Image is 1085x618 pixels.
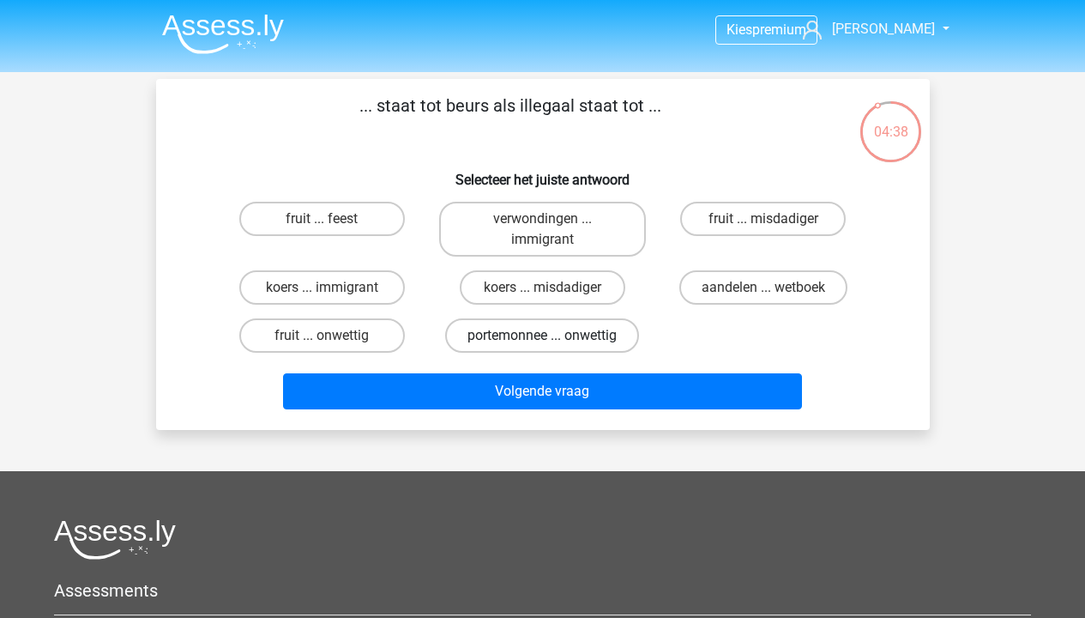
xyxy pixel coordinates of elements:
img: Assessly logo [54,519,176,560]
h6: Selecteer het juiste antwoord [184,158,902,188]
label: aandelen ... wetboek [679,270,847,305]
span: premium [752,21,806,38]
span: Kies [726,21,752,38]
h5: Assessments [54,580,1031,601]
label: fruit ... feest [239,202,405,236]
a: Kiespremium [716,18,817,41]
a: [PERSON_NAME] [796,19,937,39]
label: portemonnee ... onwettig [445,318,639,353]
span: [PERSON_NAME] [832,21,935,37]
button: Volgende vraag [283,373,802,409]
label: koers ... immigrant [239,270,405,305]
label: fruit ... onwettig [239,318,405,353]
p: ... staat tot beurs als illegaal staat tot ... [184,93,838,144]
div: 04:38 [859,100,923,142]
img: Assessly [162,14,284,54]
label: verwondingen ... immigrant [439,202,646,257]
label: koers ... misdadiger [460,270,625,305]
label: fruit ... misdadiger [680,202,846,236]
